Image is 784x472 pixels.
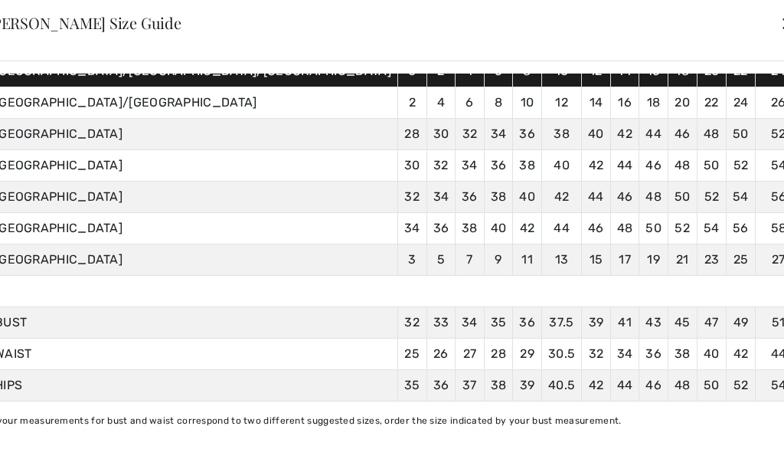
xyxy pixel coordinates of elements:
[456,182,485,213] td: 36
[618,315,632,329] span: 41
[484,150,513,182] td: 36
[426,244,456,276] td: 5
[426,213,456,244] td: 36
[645,378,661,392] span: 46
[727,119,756,150] td: 50
[456,244,485,276] td: 7
[668,150,697,182] td: 48
[456,213,485,244] td: 38
[639,87,668,119] td: 18
[462,378,477,392] span: 37
[548,346,575,361] span: 30.5
[456,150,485,182] td: 34
[397,213,426,244] td: 34
[541,182,581,213] td: 42
[513,213,542,244] td: 42
[610,213,639,244] td: 48
[704,315,719,329] span: 47
[397,87,426,119] td: 2
[484,87,513,119] td: 8
[541,213,581,244] td: 44
[513,244,542,276] td: 11
[617,378,633,392] span: 44
[639,213,668,244] td: 50
[617,346,633,361] span: 34
[727,150,756,182] td: 52
[639,182,668,213] td: 48
[610,150,639,182] td: 44
[582,244,611,276] td: 15
[549,315,573,329] span: 37.5
[610,87,639,119] td: 16
[397,150,426,182] td: 30
[456,119,485,150] td: 32
[456,87,485,119] td: 6
[404,315,420,329] span: 32
[513,182,542,213] td: 40
[397,182,426,213] td: 32
[668,213,697,244] td: 52
[404,346,420,361] span: 25
[645,346,661,361] span: 36
[463,346,477,361] span: 27
[668,244,697,276] td: 21
[733,346,749,361] span: 42
[520,378,535,392] span: 39
[610,244,639,276] td: 17
[610,119,639,150] td: 42
[733,315,749,329] span: 49
[727,244,756,276] td: 25
[426,87,456,119] td: 4
[426,182,456,213] td: 34
[397,119,426,150] td: 28
[541,119,581,150] td: 38
[589,378,604,392] span: 42
[491,315,507,329] span: 35
[668,182,697,213] td: 50
[697,244,727,276] td: 23
[675,315,691,329] span: 45
[697,119,727,150] td: 48
[582,182,611,213] td: 44
[513,150,542,182] td: 38
[639,150,668,182] td: 46
[541,87,581,119] td: 12
[548,378,575,392] span: 40.5
[639,119,668,150] td: 44
[675,346,691,361] span: 38
[610,182,639,213] td: 46
[704,378,720,392] span: 50
[433,346,449,361] span: 26
[697,87,727,119] td: 22
[582,87,611,119] td: 14
[433,378,449,392] span: 36
[582,119,611,150] td: 40
[639,244,668,276] td: 19
[541,150,581,182] td: 40
[484,182,513,213] td: 38
[541,244,581,276] td: 13
[668,87,697,119] td: 20
[668,119,697,150] td: 46
[697,213,727,244] td: 54
[462,315,478,329] span: 34
[513,87,542,119] td: 10
[484,119,513,150] td: 34
[404,378,420,392] span: 35
[491,346,506,361] span: 28
[589,315,604,329] span: 39
[697,182,727,213] td: 52
[582,150,611,182] td: 42
[727,213,756,244] td: 56
[513,119,542,150] td: 36
[697,150,727,182] td: 50
[426,119,456,150] td: 30
[426,150,456,182] td: 32
[520,346,534,361] span: 29
[727,87,756,119] td: 24
[733,378,749,392] span: 52
[645,315,661,329] span: 43
[484,244,513,276] td: 9
[397,244,426,276] td: 3
[589,346,604,361] span: 32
